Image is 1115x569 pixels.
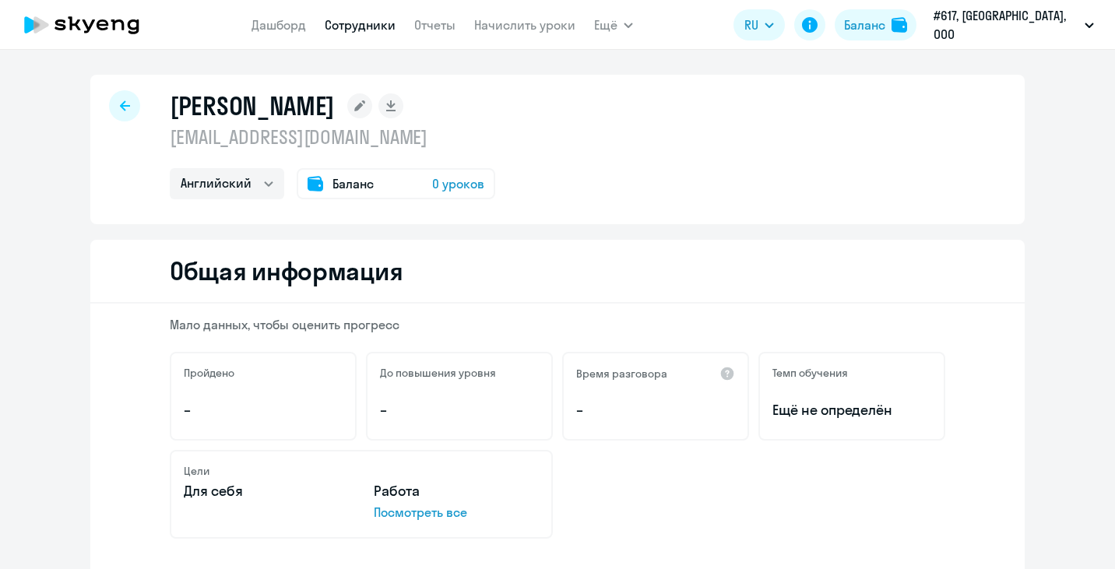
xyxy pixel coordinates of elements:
[184,481,349,501] p: Для себя
[576,400,735,420] p: –
[184,464,209,478] h5: Цели
[844,16,885,34] div: Баланс
[892,17,907,33] img: balance
[835,9,916,40] button: Балансbalance
[251,17,306,33] a: Дашборд
[380,400,539,420] p: –
[374,503,539,522] p: Посмотреть все
[934,6,1078,44] p: #617, [GEOGRAPHIC_DATA], ООО
[744,16,758,34] span: RU
[184,400,343,420] p: –
[772,366,848,380] h5: Темп обучения
[414,17,455,33] a: Отчеты
[332,174,374,193] span: Баланс
[170,90,335,121] h1: [PERSON_NAME]
[325,17,396,33] a: Сотрудники
[474,17,575,33] a: Начислить уроки
[772,400,931,420] span: Ещё не определён
[170,316,945,333] p: Мало данных, чтобы оценить прогресс
[594,9,633,40] button: Ещё
[170,255,403,286] h2: Общая информация
[374,481,539,501] p: Работа
[432,174,484,193] span: 0 уроков
[594,16,617,34] span: Ещё
[170,125,495,149] p: [EMAIL_ADDRESS][DOMAIN_NAME]
[380,366,496,380] h5: До повышения уровня
[733,9,785,40] button: RU
[184,366,234,380] h5: Пройдено
[926,6,1102,44] button: #617, [GEOGRAPHIC_DATA], ООО
[576,367,667,381] h5: Время разговора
